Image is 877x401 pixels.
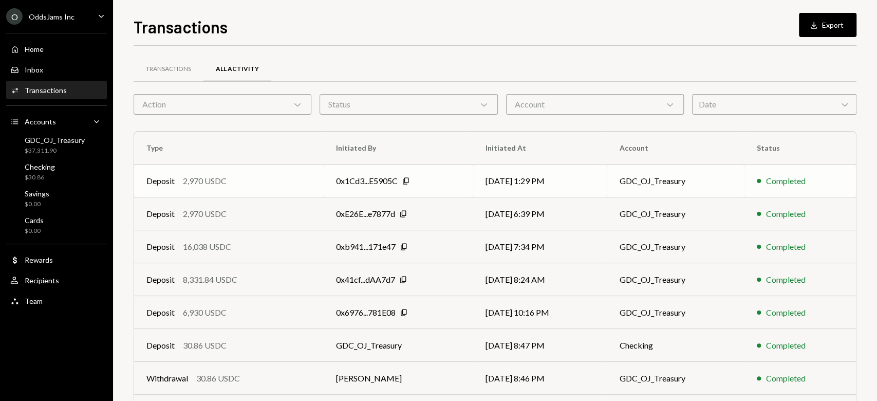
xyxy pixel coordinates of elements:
[324,362,473,395] td: [PERSON_NAME]
[336,241,396,253] div: 0xb941...171e47
[6,271,107,289] a: Recipients
[336,274,395,286] div: 0x41cf...dAA7d7
[506,94,684,115] div: Account
[692,94,856,115] div: Date
[607,197,744,230] td: GDC_OJ_Treasury
[473,296,607,329] td: [DATE] 10:16 PM
[203,56,271,82] a: All Activity
[25,45,44,53] div: Home
[324,132,473,165] th: Initiated By
[336,175,398,187] div: 0x1Cd3...E5905C
[183,274,237,286] div: 8,331.84 USDC
[473,197,607,230] td: [DATE] 6:39 PM
[766,208,806,220] div: Completed
[6,159,107,184] a: Checking$30.86
[183,208,227,220] div: 2,970 USDC
[766,306,806,319] div: Completed
[25,65,43,74] div: Inbox
[196,372,240,385] div: 30.86 USDC
[744,132,856,165] th: Status
[6,81,107,99] a: Transactions
[183,339,227,352] div: 30.86 USDC
[216,65,259,74] div: All Activity
[607,296,744,329] td: GDC_OJ_Treasury
[25,297,43,305] div: Team
[799,13,856,37] button: Export
[6,250,107,269] a: Rewards
[6,40,107,58] a: Home
[146,208,175,220] div: Deposit
[607,329,744,362] td: Checking
[134,94,311,115] div: Action
[607,132,744,165] th: Account
[25,189,49,198] div: Savings
[607,165,744,197] td: GDC_OJ_Treasury
[766,175,806,187] div: Completed
[25,117,56,126] div: Accounts
[146,339,175,352] div: Deposit
[6,291,107,310] a: Team
[25,136,85,144] div: GDC_OJ_Treasury
[29,12,74,21] div: OddsJams Inc
[25,200,49,209] div: $0.00
[183,306,227,319] div: 6,930 USDC
[146,65,191,74] div: Transactions
[25,216,44,225] div: Cards
[473,362,607,395] td: [DATE] 8:46 PM
[6,133,107,157] a: GDC_OJ_Treasury$37,311.90
[134,16,228,37] h1: Transactions
[25,173,55,182] div: $30.86
[25,227,44,235] div: $0.00
[473,263,607,296] td: [DATE] 8:24 AM
[473,165,607,197] td: [DATE] 1:29 PM
[6,60,107,79] a: Inbox
[6,8,23,25] div: O
[336,306,396,319] div: 0x6976...781E08
[25,86,67,95] div: Transactions
[6,186,107,211] a: Savings$0.00
[766,339,806,352] div: Completed
[473,329,607,362] td: [DATE] 8:47 PM
[146,175,175,187] div: Deposit
[146,306,175,319] div: Deposit
[6,213,107,238] a: Cards$0.00
[25,147,85,155] div: $37,311.90
[183,241,231,253] div: 16,038 USDC
[25,162,55,171] div: Checking
[336,208,395,220] div: 0xE26E...e7877d
[146,241,175,253] div: Deposit
[607,230,744,263] td: GDC_OJ_Treasury
[146,372,188,385] div: Withdrawal
[25,276,59,285] div: Recipients
[766,241,806,253] div: Completed
[766,274,806,286] div: Completed
[25,256,53,264] div: Rewards
[6,112,107,131] a: Accounts
[183,175,227,187] div: 2,970 USDC
[766,372,806,385] div: Completed
[607,263,744,296] td: GDC_OJ_Treasury
[320,94,497,115] div: Status
[473,230,607,263] td: [DATE] 7:34 PM
[134,56,203,82] a: Transactions
[607,362,744,395] td: GDC_OJ_Treasury
[146,274,175,286] div: Deposit
[134,132,324,165] th: Type
[324,329,473,362] td: GDC_OJ_Treasury
[473,132,607,165] th: Initiated At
